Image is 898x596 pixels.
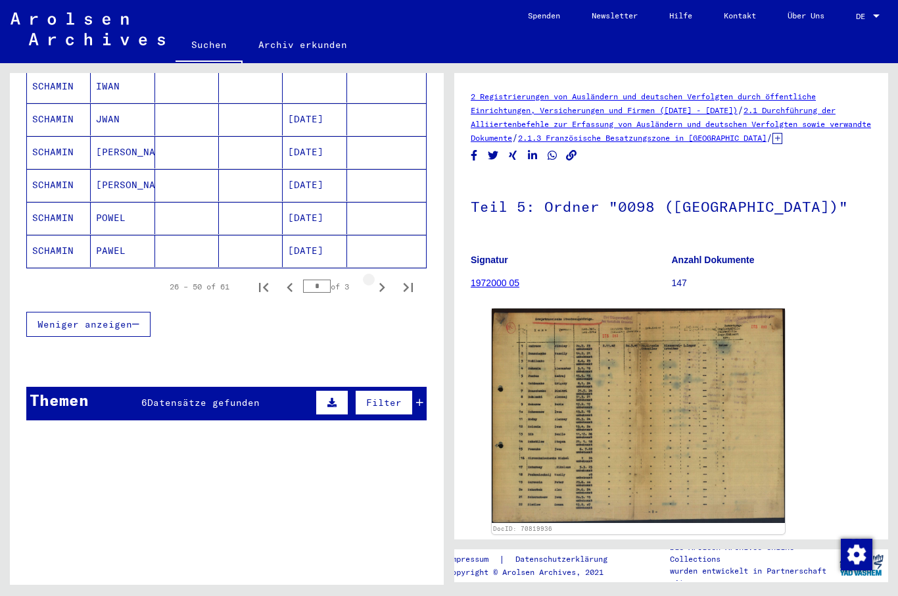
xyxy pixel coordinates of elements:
p: Die Arolsen Archives Online-Collections [670,541,834,565]
mat-cell: [PERSON_NAME] [91,136,154,168]
button: Share on Facebook [467,147,481,164]
button: Previous page [277,274,303,300]
button: Last page [395,274,421,300]
b: Anzahl Dokumente [672,255,755,265]
mat-cell: JWAN [91,103,154,136]
a: DocID: 70819936 [493,525,552,532]
mat-cell: SCHAMIN [27,235,91,267]
mat-cell: SCHAMIN [27,103,91,136]
mat-cell: [DATE] [283,202,346,234]
mat-cell: PAWEL [91,235,154,267]
img: Zustimmung ändern [841,539,872,570]
mat-cell: SCHAMIN [27,136,91,168]
img: 001.jpg [492,309,785,523]
span: 6 [141,397,147,409]
a: 1972000 05 [471,278,519,288]
mat-cell: SCHAMIN [27,70,91,103]
span: Weniger anzeigen [37,318,132,330]
a: Impressum [447,553,499,566]
p: Copyright © Arolsen Archives, 2021 [447,566,623,578]
div: Themen [30,388,89,412]
mat-cell: IWAN [91,70,154,103]
button: Next page [369,274,395,300]
span: / [512,132,518,143]
a: 2.1.3 Französische Besatzungszone in [GEOGRAPHIC_DATA] [518,133,767,143]
div: | [447,553,623,566]
mat-cell: SCHAMIN [27,169,91,201]
mat-cell: [DATE] [283,235,346,267]
a: Datenschutzerklärung [505,553,623,566]
button: Copy link [565,147,579,164]
mat-cell: [DATE] [283,103,346,136]
span: / [767,132,772,143]
button: Share on Xing [506,147,520,164]
a: 2 Registrierungen von Ausländern und deutschen Verfolgten durch öffentliche Einrichtungen, Versic... [471,91,816,115]
mat-cell: POWEL [91,202,154,234]
mat-cell: SCHAMIN [27,202,91,234]
h1: Teil 5: Ordner "0098 ([GEOGRAPHIC_DATA])" [471,176,872,234]
a: Archiv erkunden [243,29,363,61]
img: yv_logo.png [837,549,886,582]
div: of 3 [303,280,369,293]
p: 147 [672,276,872,290]
mat-cell: [DATE] [283,136,346,168]
button: Share on WhatsApp [546,147,559,164]
button: Share on Twitter [486,147,500,164]
button: Share on LinkedIn [526,147,540,164]
span: / [738,104,744,116]
a: 2.1 Durchführung der Alliiertenbefehle zur Erfassung von Ausländern und deutschen Verfolgten sowi... [471,105,871,143]
button: First page [250,274,277,300]
span: DE [856,12,870,21]
button: Weniger anzeigen [26,312,151,337]
div: 26 – 50 of 61 [170,281,229,293]
p: wurden entwickelt in Partnerschaft mit [670,565,834,589]
button: Filter [355,390,413,415]
span: Datensätze gefunden [147,397,260,409]
b: Signatur [471,255,508,265]
img: Arolsen_neg.svg [11,12,165,45]
mat-cell: [DATE] [283,169,346,201]
mat-cell: [PERSON_NAME] [91,169,154,201]
span: Filter [366,397,402,409]
a: Suchen [176,29,243,63]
